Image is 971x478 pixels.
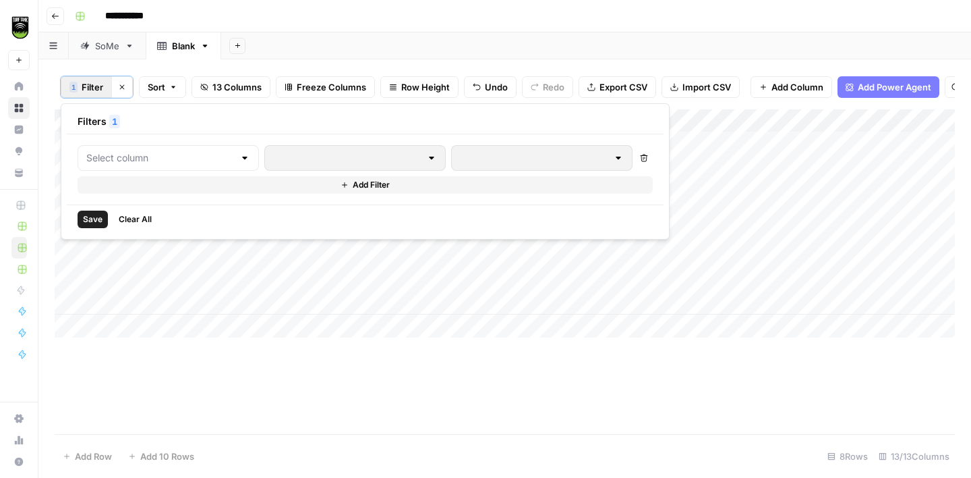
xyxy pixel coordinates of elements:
button: Add Power Agent [837,76,939,98]
a: Opportunities [8,140,30,162]
span: Add Filter [353,179,390,191]
span: Import CSV [682,80,731,94]
span: Add Column [771,80,823,94]
button: Row Height [380,76,459,98]
a: SoMe [69,32,146,59]
a: Blank [146,32,221,59]
div: 13/13 Columns [873,446,955,467]
span: Redo [543,80,564,94]
div: 1Filter [61,103,670,240]
div: 1 [69,82,78,92]
span: Freeze Columns [297,80,366,94]
button: Workspace: Turf Tank - Data Team [8,11,30,45]
button: 13 Columns [192,76,270,98]
button: Sort [139,76,186,98]
a: Settings [8,408,30,429]
div: Blank [172,39,195,53]
span: Add Row [75,450,112,463]
a: Usage [8,429,30,451]
button: Add Row [55,446,120,467]
button: Redo [522,76,573,98]
span: Add 10 Rows [140,450,194,463]
span: Clear All [119,213,152,225]
button: Freeze Columns [276,76,375,98]
span: Row Height [401,80,450,94]
button: Undo [464,76,517,98]
span: 1 [71,82,76,92]
a: Your Data [8,162,30,184]
span: Filter [82,80,103,94]
div: SoMe [95,39,119,53]
div: 8 Rows [822,446,873,467]
img: Turf Tank - Data Team Logo [8,16,32,40]
span: 1 [112,115,117,128]
span: Save [83,213,102,225]
div: 1 [109,115,120,128]
button: Add Column [751,76,832,98]
button: 1Filter [61,76,111,98]
button: Clear All [113,211,157,228]
button: Export CSV [579,76,656,98]
input: Select column [86,151,234,165]
a: Home [8,76,30,97]
span: Undo [485,80,508,94]
span: Export CSV [599,80,647,94]
span: Sort [148,80,165,94]
button: Add Filter [78,176,653,194]
a: Insights [8,119,30,140]
div: Filters [67,109,664,134]
button: Save [78,211,108,228]
button: Add 10 Rows [120,446,202,467]
a: Browse [8,97,30,119]
button: Help + Support [8,451,30,473]
span: 13 Columns [212,80,262,94]
button: Import CSV [661,76,740,98]
span: Add Power Agent [858,80,931,94]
